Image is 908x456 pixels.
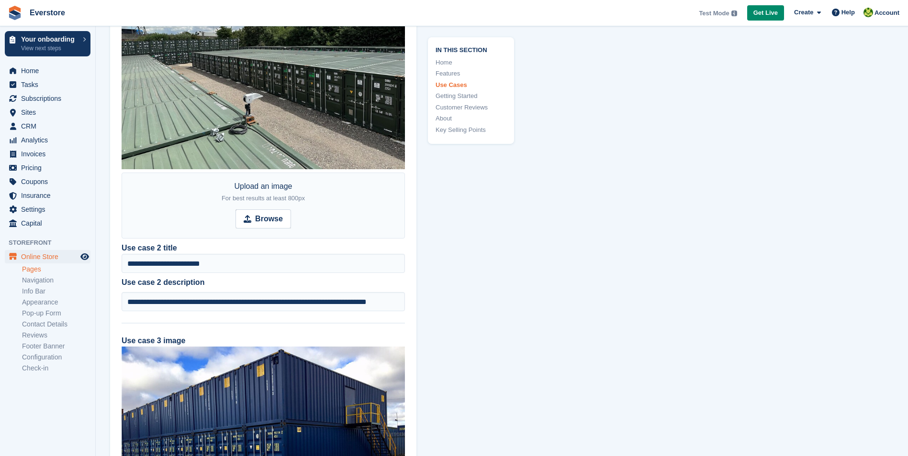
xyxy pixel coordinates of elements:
a: Reviews [22,331,90,340]
a: Appearance [22,298,90,307]
a: Home [436,58,506,67]
a: Info Bar [22,287,90,296]
a: Contact Details [22,320,90,329]
span: CRM [21,119,78,133]
img: Will Dodgson [863,8,873,17]
a: Features [436,69,506,78]
a: About [436,114,506,123]
input: Browse [235,209,291,228]
span: For best results at least 800px [222,195,305,202]
a: menu [5,64,90,77]
span: Tasks [21,78,78,91]
a: Footer Banner [22,342,90,351]
a: Your onboarding View next steps [5,31,90,56]
a: menu [5,203,90,216]
a: menu [5,217,90,230]
a: menu [5,78,90,91]
span: Account [874,8,899,18]
a: Preview store [79,251,90,262]
a: Navigation [22,276,90,285]
span: Create [794,8,813,17]
a: Customer Reviews [436,103,506,112]
a: Pop-up Form [22,309,90,318]
label: Use case 2 description [122,277,405,288]
a: Pages [22,265,90,274]
span: Capital [21,217,78,230]
a: Use Cases [436,80,506,90]
div: Upload an image [222,181,305,204]
a: menu [5,250,90,263]
a: Check-in [22,364,90,373]
a: menu [5,133,90,147]
span: Help [841,8,855,17]
label: Use case 2 title [122,242,177,254]
span: Settings [21,203,78,216]
a: menu [5,147,90,161]
strong: Browse [255,213,283,225]
span: Test Mode [699,9,729,18]
span: Subscriptions [21,92,78,105]
span: Pricing [21,161,78,174]
a: menu [5,119,90,133]
a: menu [5,161,90,174]
a: Get Live [747,5,784,21]
span: Invoices [21,147,78,161]
img: icon-info-grey-7440780725fd019a000dd9b08b2336e03edf1995a4989e88bcd33f0948082b44.svg [731,11,737,16]
span: Coupons [21,175,78,188]
a: menu [5,106,90,119]
a: menu [5,92,90,105]
span: Sites [21,106,78,119]
p: View next steps [21,44,78,53]
span: Online Store [21,250,78,263]
span: Home [21,64,78,77]
label: Use case 3 image [122,337,185,345]
img: stora-icon-8386f47178a22dfd0bd8f6a31ec36ba5ce8667c1dd55bd0f319d3a0aa187defe.svg [8,6,22,20]
span: Storefront [9,238,95,248]
a: Everstore [26,5,69,21]
a: menu [5,175,90,188]
span: Analytics [21,133,78,147]
a: Key Selling Points [436,125,506,135]
p: Your onboarding [21,36,78,43]
span: Insurance [21,189,78,202]
a: menu [5,189,90,202]
a: Getting Started [436,91,506,101]
a: Configuration [22,353,90,362]
span: Get Live [753,8,778,18]
span: In this section [436,45,506,54]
